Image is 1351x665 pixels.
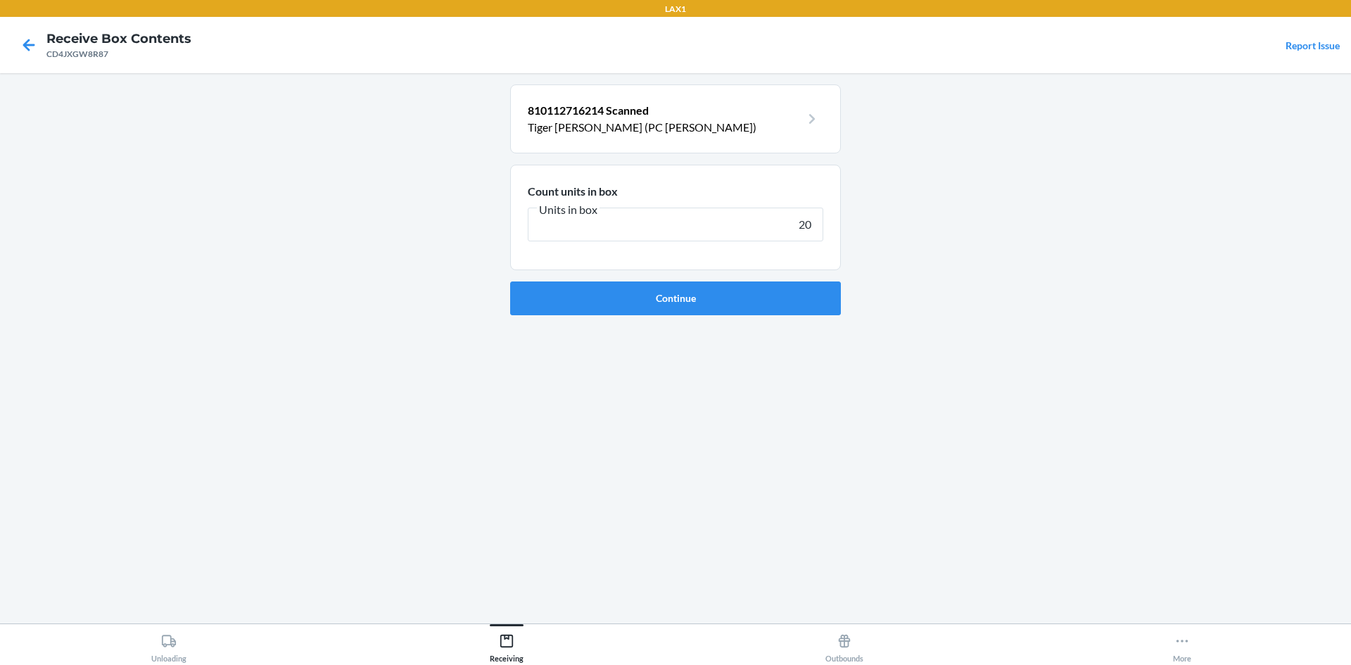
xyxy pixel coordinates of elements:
div: CD4JXGW8R87 [46,48,191,61]
button: Receiving [338,624,675,663]
button: Continue [510,281,841,315]
h4: Receive Box Contents [46,30,191,48]
div: Receiving [490,628,524,663]
div: Unloading [151,628,186,663]
p: LAX1 [665,3,686,15]
a: 810112716214 ScannedTiger [PERSON_NAME] (PC [PERSON_NAME]) [528,102,823,136]
span: 810112716214 Scanned [528,103,649,117]
a: Report Issue [1286,39,1340,51]
button: More [1013,624,1351,663]
p: Tiger [PERSON_NAME] (PC [PERSON_NAME]) [528,119,801,136]
span: Units in box [537,203,600,217]
div: Outbounds [825,628,863,663]
button: Outbounds [675,624,1013,663]
input: Units in box [528,208,823,241]
span: Count units in box [528,184,618,198]
div: More [1173,628,1191,663]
